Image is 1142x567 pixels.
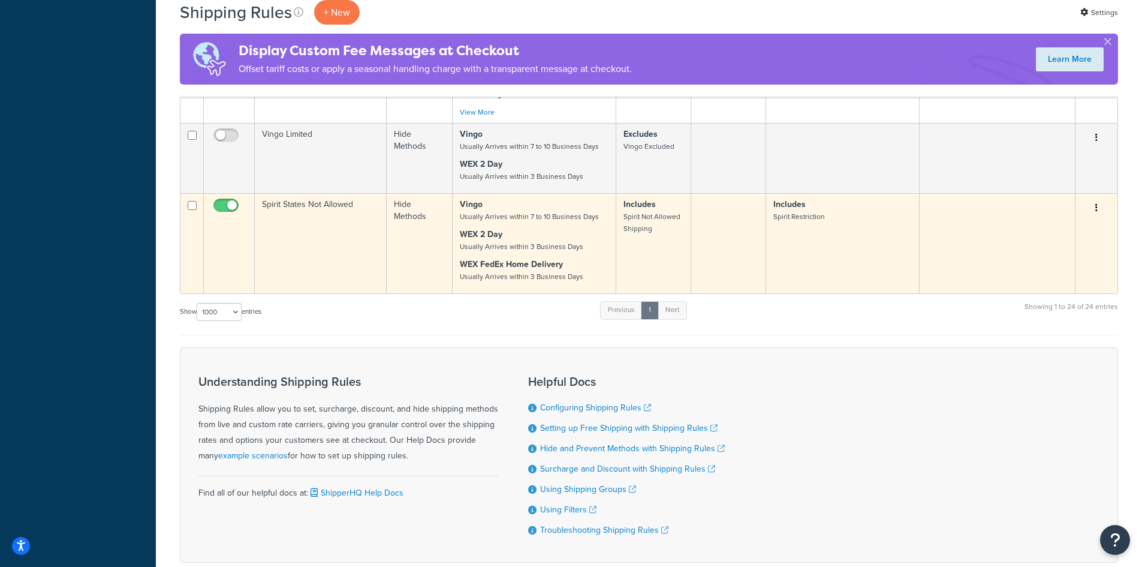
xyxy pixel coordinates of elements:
[308,487,403,499] a: ShipperHQ Help Docs
[255,193,387,293] td: Spirit States Not Allowed
[180,303,261,321] label: Show entries
[773,198,806,211] strong: Includes
[623,211,680,234] small: Spirit Not Allowed Shipping
[460,171,583,182] small: Usually Arrives within 3 Business Days
[198,375,498,388] h3: Understanding Shipping Rules
[540,401,651,414] a: Configuring Shipping Rules
[239,41,632,61] h4: Display Custom Fee Messages at Checkout
[540,483,636,496] a: Using Shipping Groups
[528,375,725,388] h3: Helpful Docs
[1100,525,1130,555] button: Open Resource Center
[198,375,498,464] div: Shipping Rules allow you to set, surcharge, discount, and hide shipping methods from live and cus...
[460,271,583,282] small: Usually Arrives within 3 Business Days
[540,463,715,475] a: Surcharge and Discount with Shipping Rules
[540,442,725,455] a: Hide and Prevent Methods with Shipping Rules
[540,422,718,434] a: Setting up Free Shipping with Shipping Rules
[773,211,825,222] small: Spirit Restriction
[623,198,656,211] strong: Includes
[460,211,599,222] small: Usually Arrives within 7 to 10 Business Days
[460,107,495,118] a: View More
[387,123,452,193] td: Hide Methods
[540,503,596,516] a: Using Filters
[623,128,658,140] strong: Excludes
[460,228,502,241] strong: WEX 2 Day
[460,128,483,140] strong: Vingo
[1080,4,1118,21] a: Settings
[218,449,288,462] a: example scenarios
[623,141,674,152] small: Vingo Excluded
[239,61,632,77] p: Offset tariff costs or apply a seasonal handling charge with a transparent message at checkout.
[180,34,239,85] img: duties-banner-06bc72dcb5fe05cb3f9472aba00be2ae8eb53ab6f0d8bb03d382ba314ac3c341.png
[540,524,668,536] a: Troubleshooting Shipping Rules
[180,1,292,24] h1: Shipping Rules
[460,158,502,170] strong: WEX 2 Day
[460,258,563,271] strong: WEX FedEx Home Delivery
[460,241,583,252] small: Usually Arrives within 3 Business Days
[658,301,687,319] a: Next
[197,303,242,321] select: Showentries
[460,141,599,152] small: Usually Arrives within 7 to 10 Business Days
[600,301,642,319] a: Previous
[198,476,498,501] div: Find all of our helpful docs at:
[1025,300,1118,326] div: Showing 1 to 24 of 24 entries
[387,193,452,293] td: Hide Methods
[641,301,659,319] a: 1
[1036,47,1104,71] a: Learn More
[255,123,387,193] td: Vingo Limited
[460,198,483,211] strong: Vingo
